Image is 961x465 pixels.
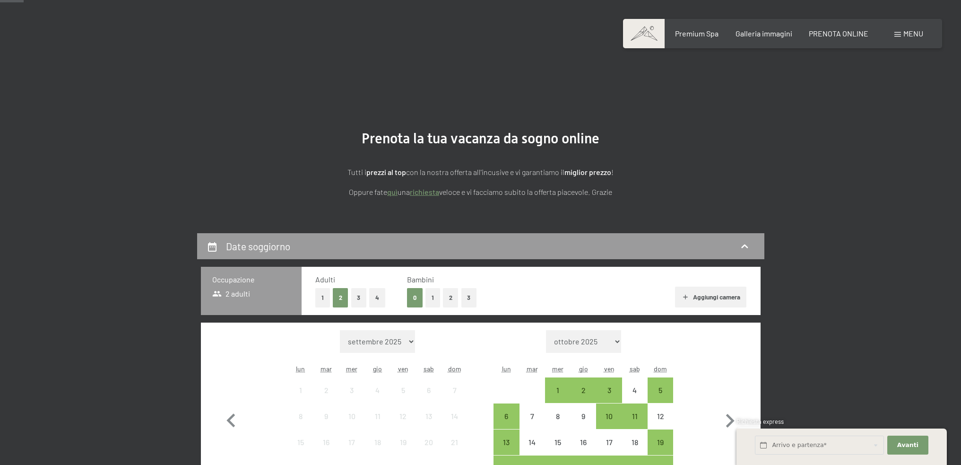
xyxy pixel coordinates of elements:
[546,412,570,436] div: 8
[226,240,290,252] h2: Date soggiorno
[519,404,545,429] div: Tue Oct 07 2025
[442,430,467,455] div: arrivo/check-in non effettuabile
[571,412,595,436] div: 9
[351,288,367,307] button: 3
[571,430,596,455] div: arrivo/check-in non effettuabile
[288,430,313,455] div: arrivo/check-in non effettuabile
[390,430,416,455] div: arrivo/check-in non effettuabile
[313,404,339,429] div: arrivo/check-in non effettuabile
[442,412,466,436] div: 14
[675,287,746,307] button: Aggiungi camera
[571,404,596,429] div: arrivo/check-in non effettuabile
[622,430,648,455] div: Sat Oct 18 2025
[442,404,467,429] div: Sun Sep 14 2025
[736,418,784,425] span: Richiesta express
[443,288,459,307] button: 2
[339,430,364,455] div: Wed Sep 17 2025
[416,430,442,455] div: Sat Sep 20 2025
[390,430,416,455] div: Fri Sep 19 2025
[461,288,477,307] button: 3
[333,288,348,307] button: 2
[390,377,416,403] div: arrivo/check-in non effettuabile
[373,365,382,373] abbr: giovedì
[527,365,538,373] abbr: martedì
[442,386,466,410] div: 7
[390,404,416,429] div: arrivo/check-in non effettuabile
[571,377,596,403] div: Thu Oct 02 2025
[519,404,545,429] div: arrivo/check-in non effettuabile
[289,439,312,462] div: 15
[288,377,313,403] div: Mon Sep 01 2025
[369,288,385,307] button: 4
[362,130,599,147] span: Prenota la tua vacanza da sogno online
[494,412,518,436] div: 6
[417,386,441,410] div: 6
[649,412,672,436] div: 12
[314,439,338,462] div: 16
[416,404,442,429] div: arrivo/check-in non effettuabile
[654,365,667,373] abbr: domenica
[314,386,338,410] div: 2
[289,412,312,436] div: 8
[545,377,571,403] div: arrivo/check-in possibile
[564,167,611,176] strong: miglior prezzo
[622,404,648,429] div: arrivo/check-in possibile
[571,439,595,462] div: 16
[288,404,313,429] div: arrivo/check-in non effettuabile
[649,439,672,462] div: 19
[736,29,792,38] span: Galleria immagini
[597,386,621,410] div: 3
[623,439,647,462] div: 18
[339,377,364,403] div: arrivo/check-in non effettuabile
[339,404,364,429] div: Wed Sep 10 2025
[288,430,313,455] div: Mon Sep 15 2025
[391,386,415,410] div: 5
[313,430,339,455] div: arrivo/check-in non effettuabile
[390,377,416,403] div: Fri Sep 05 2025
[623,386,647,410] div: 4
[346,365,357,373] abbr: mercoledì
[493,430,519,455] div: arrivo/check-in possibile
[545,430,571,455] div: Wed Oct 15 2025
[315,275,335,284] span: Adulti
[407,275,434,284] span: Bambini
[339,404,364,429] div: arrivo/check-in non effettuabile
[365,430,390,455] div: Thu Sep 18 2025
[366,412,390,436] div: 11
[897,441,918,449] span: Avanti
[596,377,622,403] div: arrivo/check-in possibile
[596,430,622,455] div: arrivo/check-in non effettuabile
[314,412,338,436] div: 9
[596,404,622,429] div: Fri Oct 10 2025
[366,439,390,462] div: 18
[809,29,868,38] a: PRENOTA ONLINE
[212,289,251,299] span: 2 adulti
[545,430,571,455] div: arrivo/check-in non effettuabile
[596,404,622,429] div: arrivo/check-in possibile
[296,365,305,373] abbr: lunedì
[366,386,390,410] div: 4
[596,430,622,455] div: Fri Oct 17 2025
[320,365,332,373] abbr: martedì
[417,412,441,436] div: 13
[398,365,408,373] abbr: venerdì
[571,430,596,455] div: Thu Oct 16 2025
[416,377,442,403] div: Sat Sep 06 2025
[571,377,596,403] div: arrivo/check-in possibile
[313,377,339,403] div: Tue Sep 02 2025
[520,412,544,436] div: 7
[648,377,673,403] div: arrivo/check-in possibile
[340,386,364,410] div: 3
[502,365,511,373] abbr: lunedì
[339,377,364,403] div: Wed Sep 03 2025
[365,377,390,403] div: Thu Sep 04 2025
[648,377,673,403] div: Sun Oct 05 2025
[448,365,461,373] abbr: domenica
[387,187,398,196] a: quì
[519,430,545,455] div: arrivo/check-in non effettuabile
[552,365,563,373] abbr: mercoledì
[648,430,673,455] div: arrivo/check-in possibile
[887,436,928,455] button: Avanti
[315,288,330,307] button: 1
